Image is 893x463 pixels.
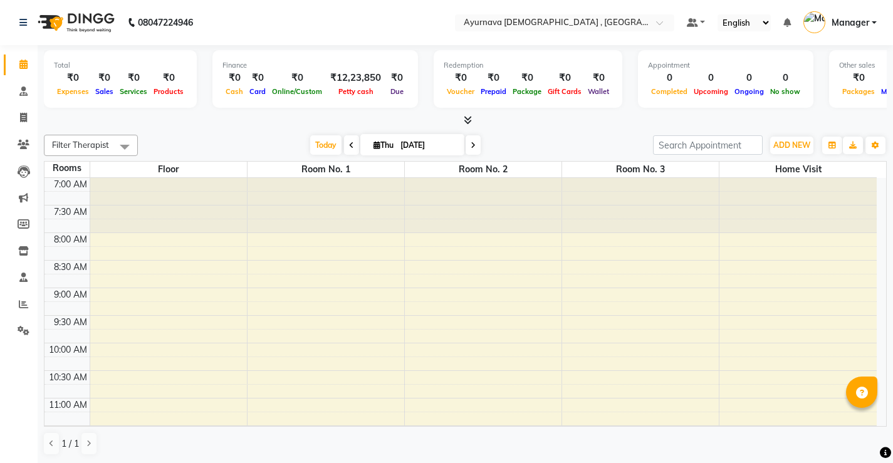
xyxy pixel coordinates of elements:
[585,87,612,96] span: Wallet
[832,16,869,29] span: Manager
[54,87,92,96] span: Expenses
[839,87,878,96] span: Packages
[51,205,90,219] div: 7:30 AM
[509,71,545,85] div: ₹0
[731,87,767,96] span: Ongoing
[54,71,92,85] div: ₹0
[269,87,325,96] span: Online/Custom
[92,87,117,96] span: Sales
[92,71,117,85] div: ₹0
[691,87,731,96] span: Upcoming
[648,87,691,96] span: Completed
[117,87,150,96] span: Services
[444,87,478,96] span: Voucher
[138,5,193,40] b: 08047224946
[325,71,386,85] div: ₹12,23,850
[767,87,803,96] span: No show
[653,135,763,155] input: Search Appointment
[444,60,612,71] div: Redemption
[222,87,246,96] span: Cash
[51,178,90,191] div: 7:00 AM
[269,71,325,85] div: ₹0
[478,71,509,85] div: ₹0
[246,71,269,85] div: ₹0
[770,137,813,154] button: ADD NEW
[150,87,187,96] span: Products
[44,162,90,175] div: Rooms
[444,71,478,85] div: ₹0
[335,87,377,96] span: Petty cash
[545,71,585,85] div: ₹0
[46,398,90,412] div: 11:00 AM
[803,11,825,33] img: Manager
[387,87,407,96] span: Due
[46,343,90,356] div: 10:00 AM
[117,71,150,85] div: ₹0
[691,71,731,85] div: 0
[51,233,90,246] div: 8:00 AM
[46,371,90,384] div: 10:30 AM
[839,71,878,85] div: ₹0
[767,71,803,85] div: 0
[248,162,404,177] span: Room No. 1
[90,162,247,177] span: Floor
[731,71,767,85] div: 0
[246,87,269,96] span: Card
[222,60,408,71] div: Finance
[54,60,187,71] div: Total
[61,437,79,450] span: 1 / 1
[51,316,90,329] div: 9:30 AM
[562,162,719,177] span: Room No. 3
[52,140,109,150] span: Filter Therapist
[310,135,342,155] span: Today
[397,136,459,155] input: 2025-09-04
[222,71,246,85] div: ₹0
[648,71,691,85] div: 0
[370,140,397,150] span: Thu
[150,71,187,85] div: ₹0
[585,71,612,85] div: ₹0
[405,162,561,177] span: Room No. 2
[773,140,810,150] span: ADD NEW
[648,60,803,71] div: Appointment
[32,5,118,40] img: logo
[545,87,585,96] span: Gift Cards
[478,87,509,96] span: Prepaid
[51,261,90,274] div: 8:30 AM
[509,87,545,96] span: Package
[46,426,90,439] div: 11:30 AM
[51,288,90,301] div: 9:00 AM
[386,71,408,85] div: ₹0
[719,162,877,177] span: Home Visit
